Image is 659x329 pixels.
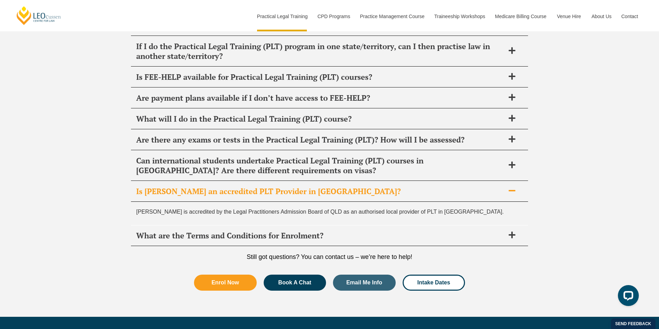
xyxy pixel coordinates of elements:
[136,135,505,145] span: Are there any exams or tests in the Practical Legal Training (PLT)? How will I be assessed?
[490,1,552,31] a: Medicare Billing Course
[586,1,616,31] a: About Us
[417,280,450,285] span: Intake Dates
[136,231,505,240] span: What are the Terms and Conditions for Enrolment?
[264,275,326,291] a: Book A Chat
[278,280,311,285] span: Book A Chat
[136,72,505,82] span: Is FEE-HELP available for Practical Legal Training (PLT) courses?
[403,275,465,291] a: Intake Dates
[136,186,505,196] span: Is [PERSON_NAME] an accredited PLT Provider in [GEOGRAPHIC_DATA]?
[616,1,643,31] a: Contact
[136,207,523,216] p: [PERSON_NAME] is accredited by the Legal Practitioners Admission Board of QLD as an authorised lo...
[612,282,642,312] iframe: LiveChat chat widget
[333,275,396,291] a: Email Me Info
[252,1,312,31] a: Practical Legal Training
[136,114,505,124] span: What will I do in the Practical Legal Training (PLT) course?
[136,156,505,175] span: Can international students undertake Practical Legal Training (PLT) courses in [GEOGRAPHIC_DATA]?...
[355,1,429,31] a: Practice Management Course
[552,1,586,31] a: Venue Hire
[194,275,257,291] a: Enrol Now
[16,6,62,25] a: [PERSON_NAME] Centre for Law
[211,280,239,285] span: Enrol Now
[312,1,355,31] a: CPD Programs
[346,280,382,285] span: Email Me Info
[136,41,505,61] span: If I do the Practical Legal Training (PLT) program in one state/territory, can I then practise la...
[131,253,528,261] p: Still got questions? You can contact us – we’re here to help!
[136,93,505,103] span: Are payment plans available if I don’t have access to FEE-HELP?
[429,1,490,31] a: Traineeship Workshops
